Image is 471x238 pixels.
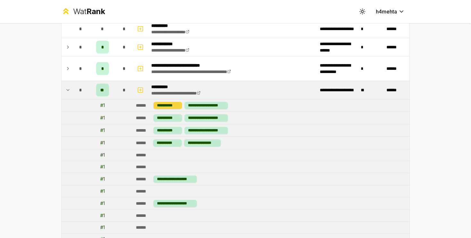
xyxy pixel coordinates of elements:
[100,140,105,146] div: # 1
[100,127,105,134] div: # 1
[376,8,397,15] span: h4mehta
[100,176,105,182] div: # 1
[87,7,105,16] span: Rank
[73,6,105,17] div: Wat
[100,188,105,194] div: # 1
[100,224,105,231] div: # 1
[61,6,105,17] a: WatRank
[371,6,410,17] button: h4mehta
[100,200,105,207] div: # 1
[100,164,105,170] div: # 1
[100,115,105,121] div: # 1
[100,212,105,219] div: # 1
[100,152,105,158] div: # 1
[100,102,105,109] div: # 1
